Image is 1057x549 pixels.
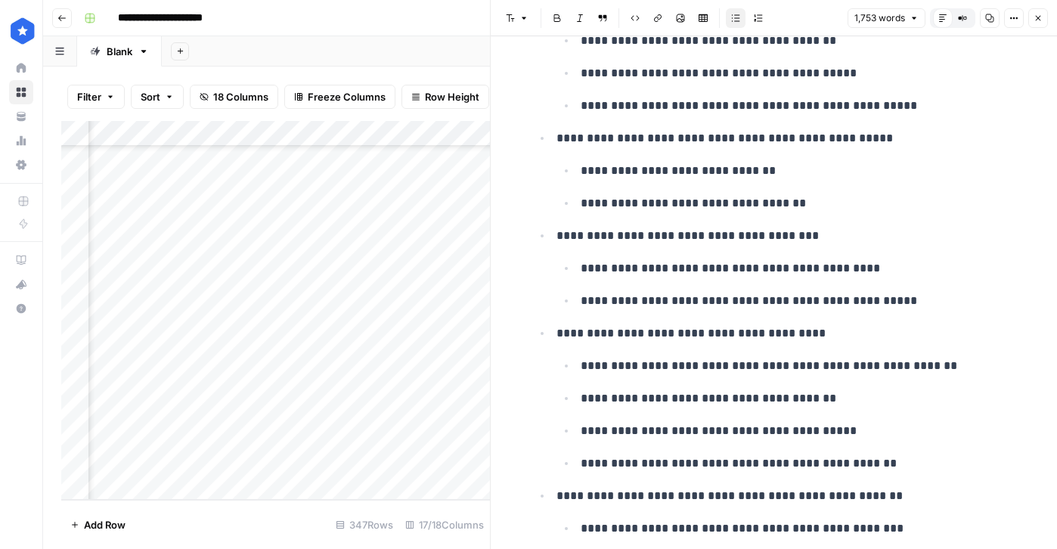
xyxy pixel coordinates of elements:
[9,248,33,272] a: AirOps Academy
[848,8,925,28] button: 1,753 words
[9,12,33,50] button: Workspace: ConsumerAffairs
[107,44,132,59] div: Blank
[141,89,160,104] span: Sort
[190,85,278,109] button: 18 Columns
[854,11,905,25] span: 1,753 words
[399,513,490,537] div: 17/18 Columns
[9,272,33,296] button: What's new?
[9,80,33,104] a: Browse
[84,517,126,532] span: Add Row
[284,85,395,109] button: Freeze Columns
[67,85,125,109] button: Filter
[61,513,135,537] button: Add Row
[330,513,399,537] div: 347 Rows
[425,89,479,104] span: Row Height
[401,85,489,109] button: Row Height
[131,85,184,109] button: Sort
[213,89,268,104] span: 18 Columns
[10,273,33,296] div: What's new?
[9,17,36,45] img: ConsumerAffairs Logo
[9,153,33,177] a: Settings
[308,89,386,104] span: Freeze Columns
[77,36,162,67] a: Blank
[9,296,33,321] button: Help + Support
[9,56,33,80] a: Home
[9,104,33,129] a: Your Data
[9,129,33,153] a: Usage
[77,89,101,104] span: Filter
